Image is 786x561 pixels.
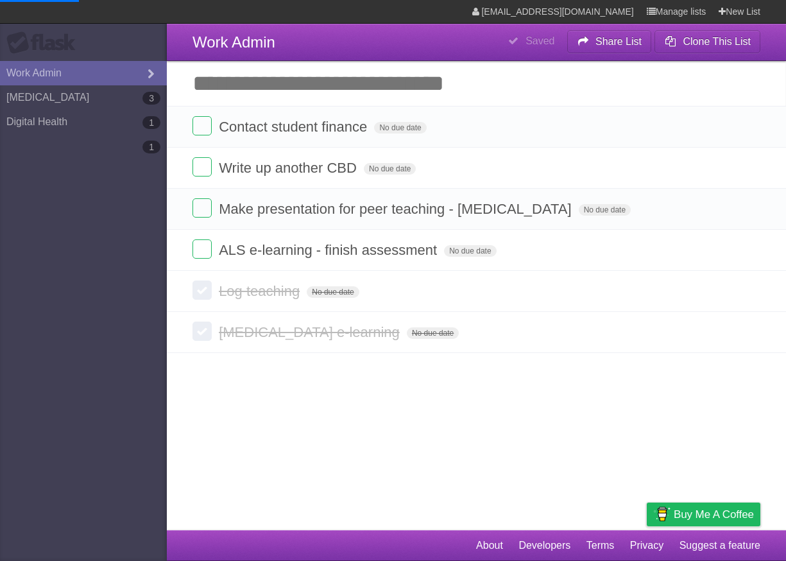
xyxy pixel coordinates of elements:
div: Flask [6,31,83,55]
a: About [476,533,503,558]
span: Buy me a coffee [674,503,754,526]
label: Done [192,322,212,341]
span: Work Admin [192,33,275,51]
label: Done [192,198,212,218]
span: No due date [374,122,426,134]
span: No due date [364,163,416,175]
span: Write up another CBD [219,160,360,176]
img: Buy me a coffee [653,503,671,525]
b: Clone This List [683,36,751,47]
span: No due date [444,245,496,257]
a: Buy me a coffee [647,503,760,526]
span: Contact student finance [219,119,370,135]
label: Done [192,157,212,177]
span: No due date [579,204,631,216]
span: No due date [307,286,359,298]
b: Share List [595,36,642,47]
span: ALS e-learning - finish assessment [219,242,440,258]
label: Done [192,280,212,300]
b: 1 [142,141,160,153]
a: Developers [518,533,570,558]
a: Suggest a feature [679,533,760,558]
span: [MEDICAL_DATA] e-learning [219,324,403,340]
b: 3 [142,92,160,105]
span: No due date [407,327,459,339]
button: Share List [567,30,652,53]
span: Make presentation for peer teaching - [MEDICAL_DATA] [219,201,574,217]
span: Log teaching [219,283,303,299]
a: Privacy [630,533,663,558]
label: Done [192,116,212,135]
label: Done [192,239,212,259]
button: Clone This List [654,30,760,53]
b: 1 [142,116,160,129]
a: Terms [586,533,615,558]
b: Saved [525,35,554,46]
